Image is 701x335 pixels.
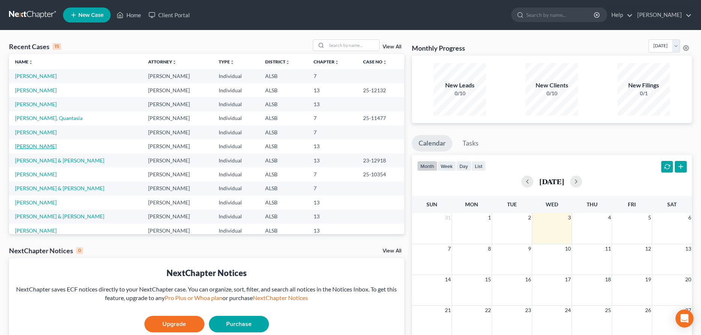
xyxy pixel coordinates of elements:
span: 8 [487,244,492,253]
a: Client Portal [145,8,194,22]
a: [PERSON_NAME] [15,227,57,234]
a: [PERSON_NAME], Quantasia [15,115,83,121]
span: 12 [644,244,652,253]
span: 18 [604,275,612,284]
a: Help [608,8,633,22]
i: unfold_more [335,60,339,65]
div: Open Intercom Messenger [675,309,693,327]
button: week [437,161,456,171]
span: Sun [426,201,437,207]
td: Individual [213,69,259,83]
td: ALSB [259,224,308,237]
div: New Clients [525,81,578,90]
td: [PERSON_NAME] [142,195,213,209]
td: 25-12132 [357,83,404,97]
a: [PERSON_NAME] [15,143,57,149]
td: [PERSON_NAME] [142,83,213,97]
span: 14 [444,275,452,284]
span: 17 [564,275,572,284]
a: Typeunfold_more [219,59,234,65]
span: Fri [628,201,636,207]
a: Districtunfold_more [265,59,290,65]
a: [PERSON_NAME] & [PERSON_NAME] [15,157,104,164]
span: Tue [507,201,517,207]
td: [PERSON_NAME] [142,139,213,153]
i: unfold_more [230,60,234,65]
span: 22 [484,306,492,315]
span: 3 [567,213,572,222]
td: ALSB [259,111,308,125]
span: Wed [546,201,558,207]
input: Search by name... [327,40,379,51]
td: 13 [308,139,357,153]
td: Individual [213,139,259,153]
div: NextChapter saves ECF notices directly to your NextChapter case. You can organize, sort, filter, ... [15,285,398,302]
span: 1 [487,213,492,222]
span: 4 [607,213,612,222]
div: 15 [53,43,61,50]
td: ALSB [259,139,308,153]
span: 6 [687,213,692,222]
span: 27 [684,306,692,315]
span: 31 [444,213,452,222]
i: unfold_more [29,60,33,65]
a: Chapterunfold_more [314,59,339,65]
a: Home [113,8,145,22]
h2: [DATE] [539,177,564,185]
a: Nameunfold_more [15,59,33,65]
button: list [471,161,486,171]
a: [PERSON_NAME] & [PERSON_NAME] [15,185,104,191]
td: ALSB [259,83,308,97]
div: 0/10 [525,90,578,97]
span: 24 [564,306,572,315]
td: ALSB [259,167,308,181]
td: 7 [308,182,357,195]
a: Tasks [456,135,485,152]
i: unfold_more [383,60,387,65]
h3: Monthly Progress [412,44,465,53]
div: NextChapter Notices [15,267,398,279]
td: 13 [308,195,357,209]
span: 19 [644,275,652,284]
td: 7 [308,125,357,139]
a: [PERSON_NAME] [15,73,57,79]
td: Individual [213,153,259,167]
div: New Leads [434,81,486,90]
a: Calendar [412,135,452,152]
td: Individual [213,97,259,111]
td: [PERSON_NAME] [142,210,213,224]
div: 0/1 [617,90,670,97]
td: 23-12918 [357,153,404,167]
a: View All [383,44,401,50]
td: [PERSON_NAME] [142,125,213,139]
button: day [456,161,471,171]
div: 0/10 [434,90,486,97]
a: NextChapter Notices [253,294,308,301]
span: 23 [524,306,532,315]
td: Individual [213,167,259,181]
a: [PERSON_NAME] [15,129,57,135]
button: month [417,161,437,171]
td: ALSB [259,182,308,195]
td: [PERSON_NAME] [142,167,213,181]
span: 16 [524,275,532,284]
a: Purchase [209,316,269,332]
td: Individual [213,83,259,97]
span: 10 [564,244,572,253]
input: Search by name... [526,8,595,22]
td: ALSB [259,210,308,224]
td: [PERSON_NAME] [142,224,213,237]
span: 11 [604,244,612,253]
a: [PERSON_NAME] [15,87,57,93]
td: Individual [213,125,259,139]
span: 26 [644,306,652,315]
a: Pro Plus or Whoa plan [165,294,222,301]
td: Individual [213,182,259,195]
a: [PERSON_NAME] [633,8,692,22]
td: 13 [308,153,357,167]
div: 0 [76,247,83,254]
a: View All [383,248,401,254]
td: 13 [308,210,357,224]
td: 13 [308,83,357,97]
span: 2 [527,213,532,222]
